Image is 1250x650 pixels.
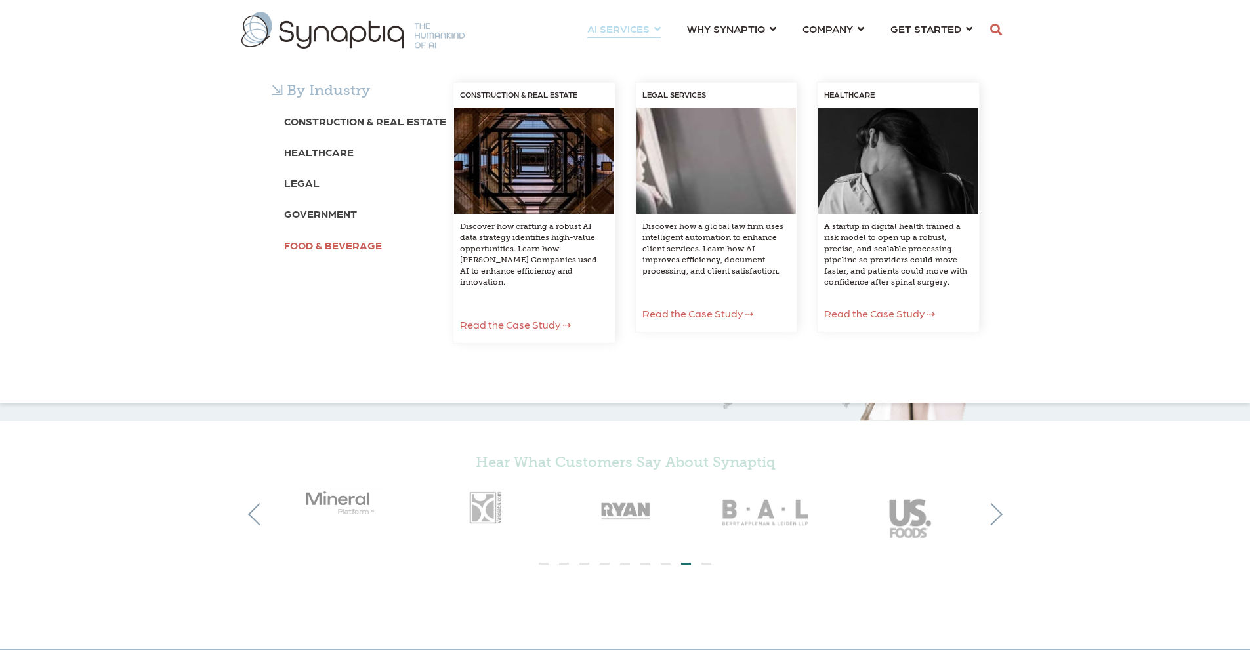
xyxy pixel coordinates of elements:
img: USFoods_gray50 [838,477,980,550]
iframe: Embedded CTA [547,583,704,617]
li: Page dot 3 [579,563,589,565]
nav: menu [574,7,986,54]
img: BAL_gray50 [696,477,838,550]
span: GET STARTED [890,20,961,37]
li: Page dot 4 [600,563,610,565]
img: Mineral_gray50 [271,477,413,525]
a: GET STARTED [890,16,972,41]
li: Page dot 9 [701,563,711,565]
li: Page dot 5 [620,563,630,565]
img: Vaso Labs [413,477,554,535]
button: Next [980,503,1003,525]
h5: Hear What Customers Say About Synaptiq [271,454,980,471]
li: Page dot 6 [640,563,650,565]
span: AI SERVICES [587,20,650,37]
li: Page dot 8 [681,563,691,565]
img: synaptiq logo-1 [241,12,465,49]
span: COMPANY [802,20,853,37]
a: WHY SYNAPTIQ [687,16,776,41]
a: COMPANY [802,16,864,41]
img: RyanCompanies_gray50_2 [554,477,696,535]
li: Page dot 7 [661,563,671,565]
li: Page dot 2 [559,563,569,565]
li: Page dot 1 [539,563,549,565]
a: AI SERVICES [587,16,661,41]
button: Previous [248,503,270,525]
span: WHY SYNAPTIQ [687,20,765,37]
